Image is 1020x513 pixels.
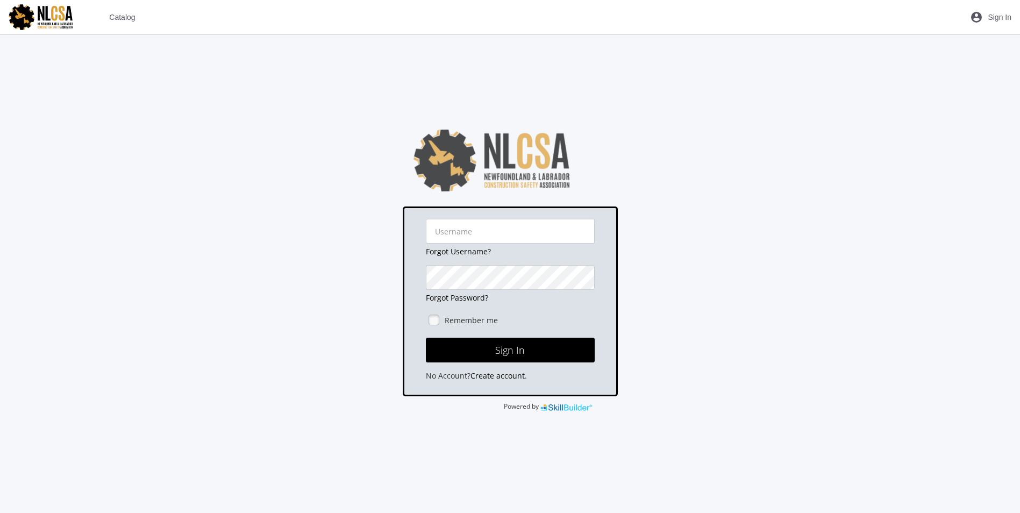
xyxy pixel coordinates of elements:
input: Username [426,219,595,244]
mat-icon: account_circle [970,11,983,24]
a: Create account [470,370,525,381]
a: Forgot Username? [426,246,491,256]
span: Powered by [504,402,539,411]
span: Catalog [109,8,135,27]
img: SkillBuilder [540,402,593,412]
span: No Account? . [426,370,527,381]
span: Sign In [988,8,1011,27]
a: Forgot Password? [426,293,488,303]
button: Sign In [426,338,595,362]
label: Remember me [445,315,498,326]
